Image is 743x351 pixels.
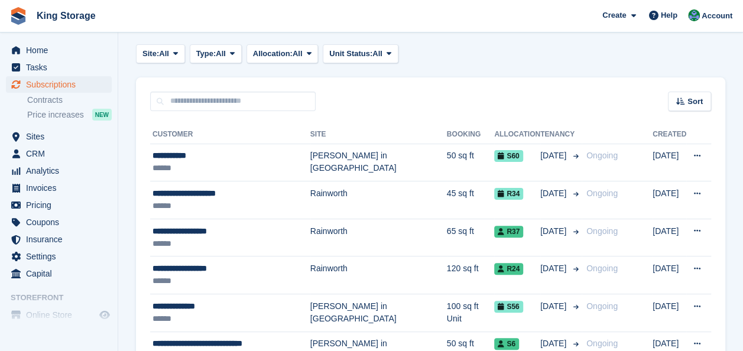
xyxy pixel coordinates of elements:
[586,188,618,198] span: Ongoing
[447,181,495,219] td: 45 sq ft
[540,225,569,238] span: [DATE]
[26,128,97,145] span: Sites
[310,256,447,294] td: Rainworth
[323,44,398,64] button: Unit Status: All
[540,187,569,200] span: [DATE]
[540,300,569,313] span: [DATE]
[494,188,523,200] span: R34
[661,9,677,21] span: Help
[310,294,447,332] td: [PERSON_NAME] in [GEOGRAPHIC_DATA]
[11,292,118,304] span: Storefront
[494,263,523,275] span: R24
[27,95,112,106] a: Contracts
[653,256,686,294] td: [DATE]
[540,125,582,144] th: Tenancy
[26,42,97,58] span: Home
[687,96,703,108] span: Sort
[92,109,112,121] div: NEW
[26,59,97,76] span: Tasks
[246,44,319,64] button: Allocation: All
[494,338,519,350] span: S6
[293,48,303,60] span: All
[26,248,97,265] span: Settings
[26,180,97,196] span: Invoices
[98,308,112,322] a: Preview store
[702,10,732,22] span: Account
[688,9,700,21] img: John King
[6,76,112,93] a: menu
[142,48,159,60] span: Site:
[372,48,382,60] span: All
[310,219,447,256] td: Rainworth
[310,181,447,219] td: Rainworth
[310,144,447,181] td: [PERSON_NAME] in [GEOGRAPHIC_DATA]
[6,180,112,196] a: menu
[586,226,618,236] span: Ongoing
[653,294,686,332] td: [DATE]
[586,151,618,160] span: Ongoing
[159,48,169,60] span: All
[26,265,97,282] span: Capital
[540,337,569,350] span: [DATE]
[447,144,495,181] td: 50 sq ft
[26,145,97,162] span: CRM
[494,125,540,144] th: Allocation
[494,150,523,162] span: S60
[447,219,495,256] td: 65 sq ft
[26,76,97,93] span: Subscriptions
[26,162,97,179] span: Analytics
[6,265,112,282] a: menu
[27,109,84,121] span: Price increases
[150,125,310,144] th: Customer
[136,44,185,64] button: Site: All
[653,219,686,256] td: [DATE]
[253,48,293,60] span: Allocation:
[6,59,112,76] a: menu
[26,231,97,248] span: Insurance
[653,181,686,219] td: [DATE]
[329,48,372,60] span: Unit Status:
[586,264,618,273] span: Ongoing
[447,294,495,332] td: 100 sq ft Unit
[6,248,112,265] a: menu
[447,256,495,294] td: 120 sq ft
[32,6,100,25] a: King Storage
[6,197,112,213] a: menu
[27,108,112,121] a: Price increases NEW
[190,44,242,64] button: Type: All
[494,301,523,313] span: S56
[196,48,216,60] span: Type:
[6,145,112,162] a: menu
[494,226,523,238] span: R37
[216,48,226,60] span: All
[6,42,112,58] a: menu
[602,9,626,21] span: Create
[6,231,112,248] a: menu
[310,125,447,144] th: Site
[26,197,97,213] span: Pricing
[586,301,618,311] span: Ongoing
[6,307,112,323] a: menu
[540,149,569,162] span: [DATE]
[653,125,686,144] th: Created
[9,7,27,25] img: stora-icon-8386f47178a22dfd0bd8f6a31ec36ba5ce8667c1dd55bd0f319d3a0aa187defe.svg
[6,214,112,230] a: menu
[6,162,112,179] a: menu
[447,125,495,144] th: Booking
[26,307,97,323] span: Online Store
[540,262,569,275] span: [DATE]
[26,214,97,230] span: Coupons
[653,144,686,181] td: [DATE]
[586,339,618,348] span: Ongoing
[6,128,112,145] a: menu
